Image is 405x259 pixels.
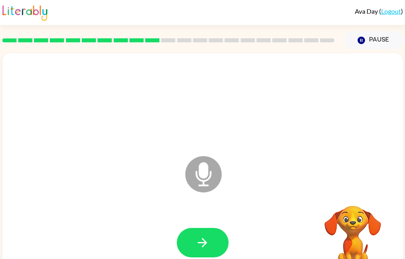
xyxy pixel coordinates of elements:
div: ( ) [355,7,403,15]
span: Ava Day [355,7,379,15]
button: Pause [344,31,403,50]
img: Literably [2,3,47,21]
a: Logout [381,7,401,15]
